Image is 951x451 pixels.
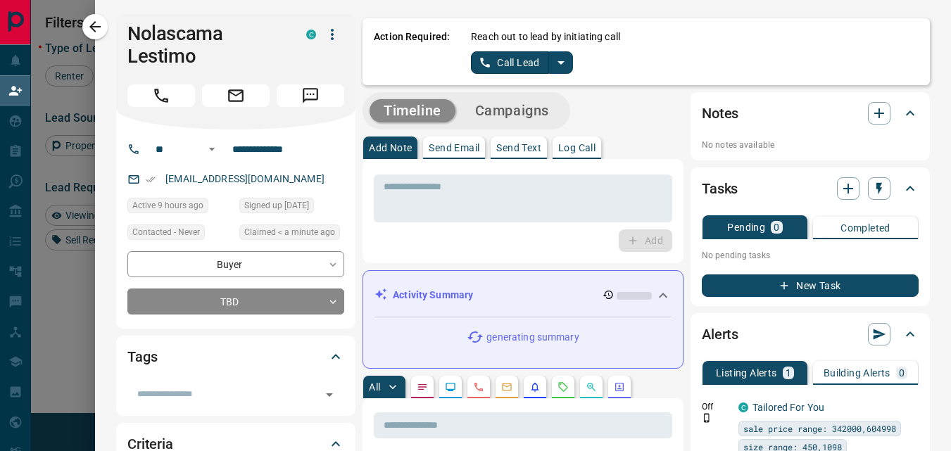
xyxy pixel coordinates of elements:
[370,99,455,122] button: Timeline
[702,102,738,125] h2: Notes
[486,330,579,345] p: generating summary
[471,51,573,74] div: split button
[445,381,456,393] svg: Lead Browsing Activity
[132,225,200,239] span: Contacted - Never
[461,99,563,122] button: Campaigns
[496,143,541,153] p: Send Text
[127,345,157,368] h2: Tags
[702,413,712,423] svg: Push Notification Only
[203,141,220,158] button: Open
[306,30,316,39] div: condos.ca
[393,288,473,303] p: Activity Summary
[239,198,344,217] div: Wed Sep 24 2025
[127,84,195,107] span: Call
[586,381,597,393] svg: Opportunities
[702,172,919,205] div: Tasks
[369,143,412,153] p: Add Note
[132,198,203,212] span: Active 9 hours ago
[244,198,309,212] span: Signed up [DATE]
[716,368,777,378] p: Listing Alerts
[558,143,596,153] p: Log Call
[702,139,919,151] p: No notes available
[702,400,730,413] p: Off
[127,23,285,68] h1: Nolascama Lestimo
[501,381,512,393] svg: Emails
[529,381,541,393] svg: Listing Alerts
[417,381,428,393] svg: Notes
[752,402,824,413] a: Tailored For You
[127,340,344,374] div: Tags
[702,245,919,266] p: No pending tasks
[738,402,748,412] div: condos.ca
[899,368,905,378] p: 0
[239,224,344,244] div: Wed Oct 15 2025
[743,421,896,436] span: sale price range: 342000,604998
[727,222,765,232] p: Pending
[471,30,620,44] p: Reach out to lead by initiating call
[277,84,344,107] span: Message
[702,177,738,200] h2: Tasks
[558,381,569,393] svg: Requests
[702,96,919,130] div: Notes
[202,84,270,107] span: Email
[702,274,919,297] button: New Task
[702,323,738,345] h2: Alerts
[165,173,325,184] a: [EMAIL_ADDRESS][DOMAIN_NAME]
[146,174,156,184] svg: Email Verified
[127,288,344,315] div: TBD
[374,30,450,74] p: Action Required:
[702,317,919,351] div: Alerts
[127,251,344,277] div: Buyer
[840,223,890,233] p: Completed
[473,381,484,393] svg: Calls
[374,282,672,308] div: Activity Summary
[429,143,479,153] p: Send Email
[369,382,380,392] p: All
[127,198,232,217] div: Wed Oct 15 2025
[471,51,549,74] button: Call Lead
[320,385,339,405] button: Open
[774,222,779,232] p: 0
[786,368,791,378] p: 1
[614,381,625,393] svg: Agent Actions
[824,368,890,378] p: Building Alerts
[244,225,335,239] span: Claimed < a minute ago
